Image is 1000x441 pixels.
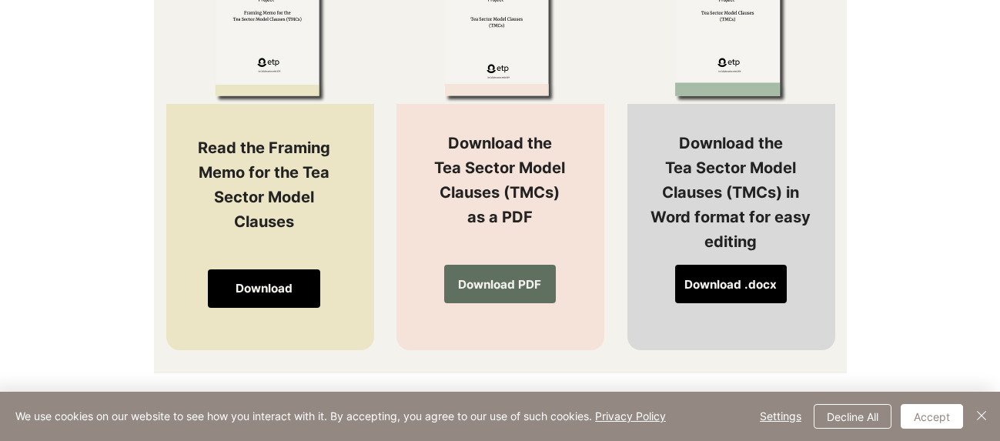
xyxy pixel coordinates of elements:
[972,406,991,425] img: Close
[675,265,788,303] a: Download .docx
[15,409,666,423] span: We use cookies on our website to see how you interact with it. By accepting, you agree to our use...
[814,404,891,429] button: Decline All
[434,134,565,226] span: Download the Tea Sector Model Clauses (TMCs) as a PDF
[208,269,320,308] a: Download
[595,409,666,423] a: Privacy Policy
[198,139,330,231] span: Read the Framing Memo for the Tea Sector Model Clauses
[972,404,991,429] button: Close
[236,280,293,296] span: Download
[901,404,963,429] button: Accept
[684,276,777,292] span: Download .docx
[458,276,541,292] span: Download PDF
[760,405,801,428] span: Settings
[651,131,811,254] p: Download the Tea Sector Model Clauses (TMCs) in Word format for easy editing
[444,265,557,303] a: Download PDF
